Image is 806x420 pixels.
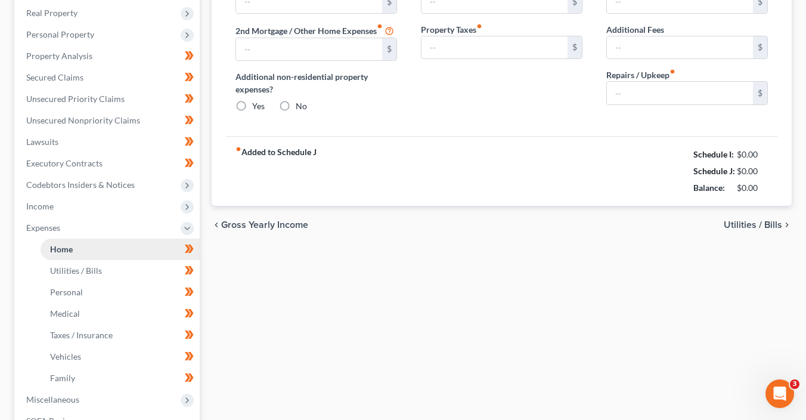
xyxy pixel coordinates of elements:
span: Income [26,201,54,211]
span: Medical [50,308,80,319]
label: Property Taxes [421,23,482,36]
a: Medical [41,303,200,325]
label: Additional non-residential property expenses? [235,70,397,95]
i: fiber_manual_record [235,146,241,152]
label: Additional Fees [606,23,664,36]
i: fiber_manual_record [476,23,482,29]
div: $0.00 [737,182,768,194]
span: Lawsuits [26,137,58,147]
div: $ [753,82,767,104]
a: Personal [41,282,200,303]
label: Repairs / Upkeep [606,69,675,81]
input: -- [236,38,382,61]
label: No [296,100,307,112]
span: Unsecured Priority Claims [26,94,125,104]
span: Personal Property [26,29,94,39]
span: Real Property [26,8,77,18]
button: Utilities / Bills chevron_right [724,220,792,230]
iframe: Intercom live chat [765,379,794,408]
div: $ [382,38,396,61]
strong: Schedule I: [693,149,734,159]
i: chevron_right [782,220,792,230]
span: Gross Yearly Income [221,220,308,230]
span: Secured Claims [26,72,83,82]
label: Yes [252,100,265,112]
span: Expenses [26,223,60,233]
a: Executory Contracts [17,153,200,174]
span: Executory Contracts [26,158,103,168]
i: chevron_left [212,220,221,230]
span: Property Analysis [26,51,92,61]
span: Family [50,373,75,383]
i: fiber_manual_record [377,23,383,29]
span: Personal [50,287,83,297]
a: Secured Claims [17,67,200,88]
span: Miscellaneous [26,394,79,404]
i: fiber_manual_record [669,69,675,75]
span: Vehicles [50,351,81,362]
input: -- [607,82,753,104]
div: $0.00 [737,149,768,160]
span: Utilities / Bills [724,220,782,230]
a: Family [41,367,200,389]
span: Unsecured Nonpriority Claims [26,115,140,125]
span: Home [50,244,73,254]
strong: Schedule J: [693,166,735,176]
a: Vehicles [41,346,200,367]
a: Property Analysis [17,45,200,67]
span: 3 [790,379,799,389]
a: Home [41,239,200,260]
span: Utilities / Bills [50,265,102,276]
a: Lawsuits [17,131,200,153]
input: -- [607,36,753,59]
strong: Balance: [693,183,725,193]
a: Taxes / Insurance [41,325,200,346]
div: $ [568,36,582,59]
strong: Added to Schedule J [235,146,317,196]
a: Unsecured Nonpriority Claims [17,110,200,131]
span: Taxes / Insurance [50,330,113,340]
label: 2nd Mortgage / Other Home Expenses [235,23,394,38]
input: -- [421,36,568,59]
span: Codebtors Insiders & Notices [26,180,135,190]
div: $0.00 [737,165,768,177]
a: Unsecured Priority Claims [17,88,200,110]
div: $ [753,36,767,59]
button: chevron_left Gross Yearly Income [212,220,308,230]
a: Utilities / Bills [41,260,200,282]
